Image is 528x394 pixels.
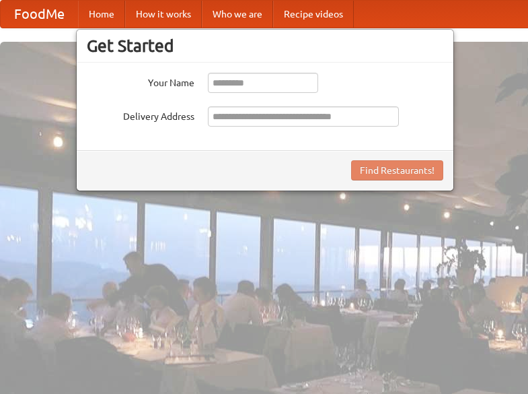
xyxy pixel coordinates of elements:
[351,160,443,180] button: Find Restaurants!
[87,106,194,123] label: Delivery Address
[78,1,125,28] a: Home
[87,36,443,56] h3: Get Started
[87,73,194,90] label: Your Name
[202,1,273,28] a: Who we are
[125,1,202,28] a: How it works
[1,1,78,28] a: FoodMe
[273,1,354,28] a: Recipe videos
